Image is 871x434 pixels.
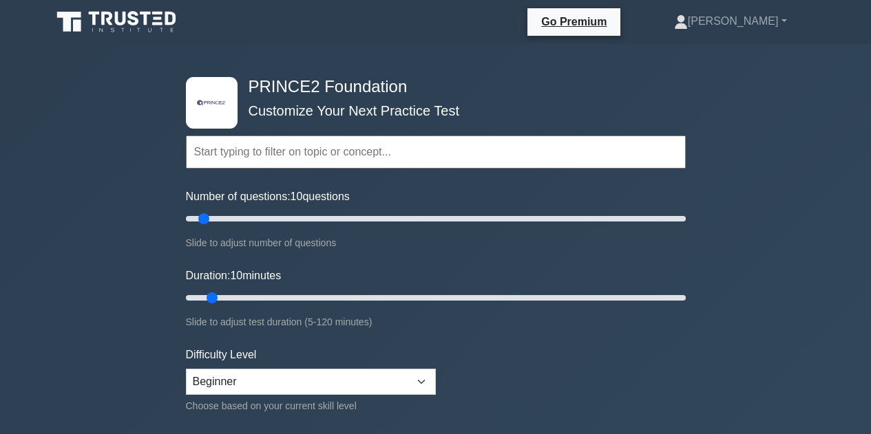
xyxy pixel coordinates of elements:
h4: PRINCE2 Foundation [243,77,618,97]
input: Start typing to filter on topic or concept... [186,135,686,169]
span: 10 [230,270,242,281]
label: Duration: minutes [186,268,282,284]
div: Choose based on your current skill level [186,398,436,414]
label: Number of questions: questions [186,188,350,205]
span: 10 [291,191,303,202]
a: [PERSON_NAME] [641,8,820,35]
label: Difficulty Level [186,347,257,363]
div: Slide to adjust test duration (5-120 minutes) [186,314,686,330]
a: Go Premium [533,13,615,30]
div: Slide to adjust number of questions [186,235,686,251]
